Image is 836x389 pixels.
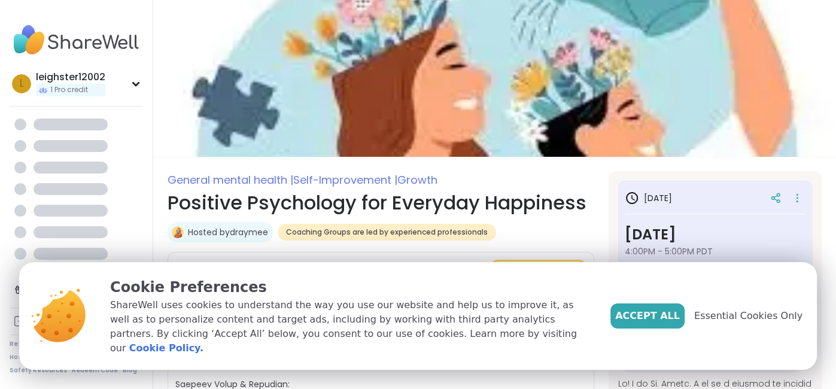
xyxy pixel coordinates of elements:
[625,191,672,205] h3: [DATE]
[172,226,184,238] img: draymee
[293,172,397,187] span: Self-Improvement |
[694,309,802,323] span: Essential Cookies Only
[188,226,268,238] a: Hosted bydraymee
[168,172,293,187] span: General mental health |
[10,19,143,61] img: ShareWell Nav Logo
[129,341,203,355] a: Cookie Policy.
[625,245,805,257] span: 4:00PM - 5:00PM PDT
[625,224,805,245] h3: [DATE]
[36,71,105,84] div: leighster12002
[50,85,88,95] span: 1 Pro credit
[72,366,118,375] a: Redeem Code
[10,366,67,375] a: Safety Resources
[168,189,594,217] h1: Positive Psychology for Everyday Happiness
[286,227,488,237] span: Coaching Groups are led by experienced professionals
[123,366,137,375] a: Blog
[397,172,437,187] span: Growth
[615,309,680,323] span: Accept All
[610,303,685,329] button: Accept All
[492,262,585,273] div: Coaching Group
[110,276,591,298] p: Cookie Preferences
[20,76,24,92] span: l
[175,260,262,275] h2: About this Group
[110,298,591,355] p: ShareWell uses cookies to understand the way you use our website and help us to improve it, as we...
